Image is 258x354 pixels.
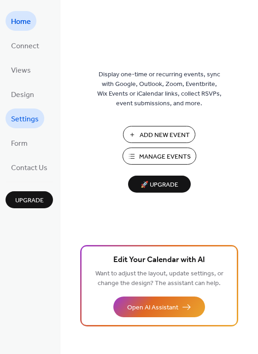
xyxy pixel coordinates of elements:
[6,191,53,208] button: Upgrade
[123,126,195,143] button: Add New Event
[97,70,222,108] span: Display one-time or recurring events, sync with Google, Outlook, Zoom, Eventbrite, Wix Events or ...
[134,179,185,191] span: 🚀 Upgrade
[113,297,205,317] button: Open AI Assistant
[11,88,34,102] span: Design
[11,15,31,29] span: Home
[6,35,45,55] a: Connect
[11,137,28,151] span: Form
[6,60,36,80] a: Views
[139,152,191,162] span: Manage Events
[123,148,196,165] button: Manage Events
[95,268,223,290] span: Want to adjust the layout, update settings, or change the design? The assistant can help.
[11,63,31,78] span: Views
[6,157,53,177] a: Contact Us
[140,131,190,140] span: Add New Event
[11,161,47,175] span: Contact Us
[6,133,33,153] a: Form
[11,112,39,126] span: Settings
[11,39,39,53] span: Connect
[6,108,44,128] a: Settings
[127,303,178,313] span: Open AI Assistant
[113,254,205,267] span: Edit Your Calendar with AI
[128,176,191,193] button: 🚀 Upgrade
[6,11,36,31] a: Home
[15,196,44,206] span: Upgrade
[6,84,40,104] a: Design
